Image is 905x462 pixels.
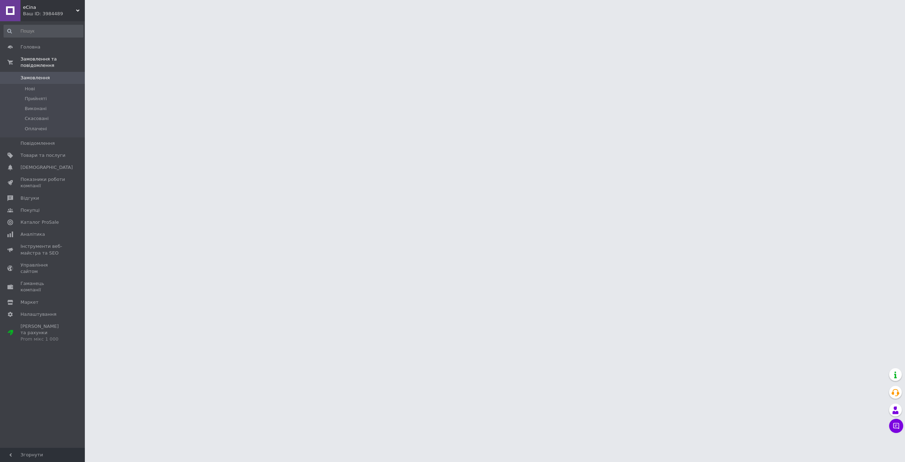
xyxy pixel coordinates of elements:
[21,231,45,238] span: Аналітика
[21,44,40,50] span: Головна
[21,262,65,275] span: Управління сайтом
[21,56,85,69] span: Замовлення та повідомлення
[21,280,65,293] span: Гаманець компанії
[25,126,47,132] span: Оплачені
[23,11,85,17] div: Ваш ID: 3984489
[21,152,65,159] span: Товари та послуги
[889,419,903,433] button: Чат з покупцем
[21,243,65,256] span: Інструменти веб-майстра та SEO
[23,4,76,11] span: eCina
[21,140,55,147] span: Повідомлення
[25,96,47,102] span: Прийняті
[21,164,73,171] span: [DEMOGRAPHIC_DATA]
[21,195,39,201] span: Відгуки
[25,115,49,122] span: Скасовані
[25,86,35,92] span: Нові
[21,299,39,306] span: Маркет
[21,176,65,189] span: Показники роботи компанії
[25,105,47,112] span: Виконані
[21,75,50,81] span: Замовлення
[21,311,57,318] span: Налаштування
[21,207,40,213] span: Покупці
[21,323,65,343] span: [PERSON_NAME] та рахунки
[4,25,83,38] input: Пошук
[21,219,59,226] span: Каталог ProSale
[21,336,65,342] div: Prom мікс 1 000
